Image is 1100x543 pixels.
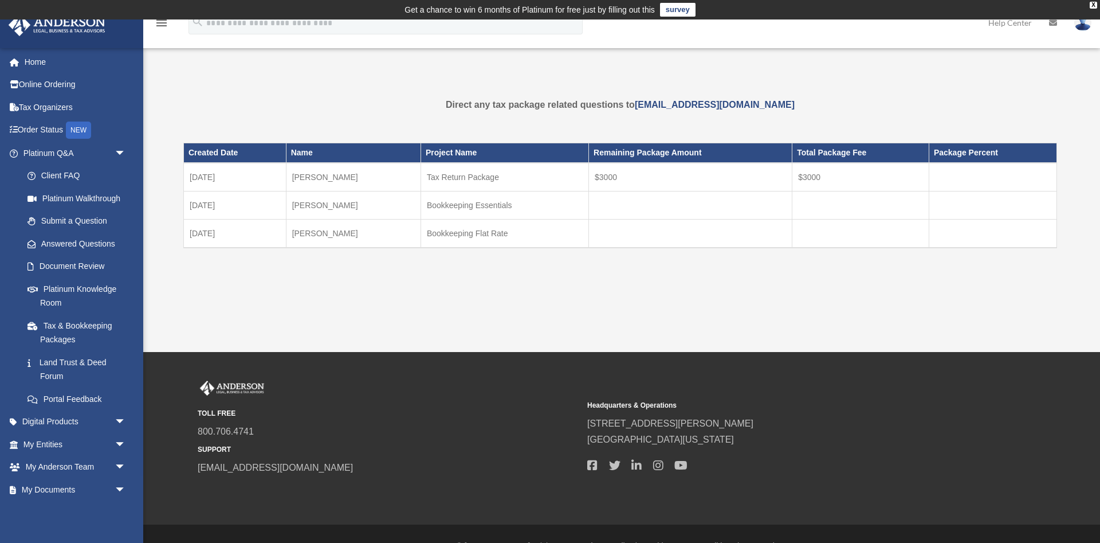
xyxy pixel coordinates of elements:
td: [DATE] [184,163,286,192]
th: Created Date [184,143,286,163]
a: Online Learningarrow_drop_down [8,501,143,524]
strong: Direct any tax package related questions to [446,100,795,110]
td: [PERSON_NAME] [286,192,421,220]
a: Answered Questions [16,232,143,255]
a: Online Ordering [8,73,143,96]
a: Portal Feedback [16,388,143,411]
td: [PERSON_NAME] [286,163,421,192]
a: Home [8,50,143,73]
th: Project Name [421,143,588,163]
a: Platinum Knowledge Room [16,278,143,314]
td: [PERSON_NAME] [286,220,421,248]
a: Document Review [16,255,143,278]
small: SUPPORT [198,444,579,456]
i: menu [155,16,168,30]
img: User Pic [1074,14,1091,31]
span: arrow_drop_down [115,456,137,479]
td: Bookkeeping Essentials [421,192,588,220]
a: Client FAQ [16,165,143,187]
a: [EMAIL_ADDRESS][DOMAIN_NAME] [198,463,353,472]
a: [EMAIL_ADDRESS][DOMAIN_NAME] [635,100,795,110]
a: Land Trust & Deed Forum [16,351,143,388]
span: arrow_drop_down [115,142,137,165]
span: arrow_drop_down [115,433,137,456]
th: Remaining Package Amount [589,143,792,163]
a: [GEOGRAPHIC_DATA][US_STATE] [587,435,734,444]
a: My Documentsarrow_drop_down [8,478,143,501]
span: arrow_drop_down [115,411,137,434]
div: NEW [66,122,91,139]
img: Anderson Advisors Platinum Portal [198,381,266,396]
a: My Anderson Teamarrow_drop_down [8,456,143,479]
span: arrow_drop_down [115,501,137,525]
a: Digital Productsarrow_drop_down [8,411,143,433]
a: Platinum Q&Aarrow_drop_down [8,142,143,165]
a: survey [660,3,696,17]
div: Get a chance to win 6 months of Platinum for free just by filling out this [404,3,655,17]
img: Anderson Advisors Platinum Portal [5,14,109,36]
td: [DATE] [184,192,286,220]
small: Headquarters & Operations [587,400,969,412]
th: Package Percent [929,143,1056,163]
i: search [191,15,204,28]
td: Bookkeeping Flat Rate [421,220,588,248]
a: [STREET_ADDRESS][PERSON_NAME] [587,419,753,428]
td: [DATE] [184,220,286,248]
th: Name [286,143,421,163]
td: Tax Return Package [421,163,588,192]
div: close [1090,2,1097,9]
a: menu [155,20,168,30]
a: Tax & Bookkeeping Packages [16,314,137,351]
a: Tax Organizers [8,96,143,119]
td: $3000 [589,163,792,192]
a: My Entitiesarrow_drop_down [8,433,143,456]
td: $3000 [792,163,929,192]
small: TOLL FREE [198,408,579,420]
a: Submit a Question [16,210,143,233]
a: Platinum Walkthrough [16,187,143,210]
th: Total Package Fee [792,143,929,163]
a: 800.706.4741 [198,427,254,436]
span: arrow_drop_down [115,478,137,502]
a: Order StatusNEW [8,119,143,142]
